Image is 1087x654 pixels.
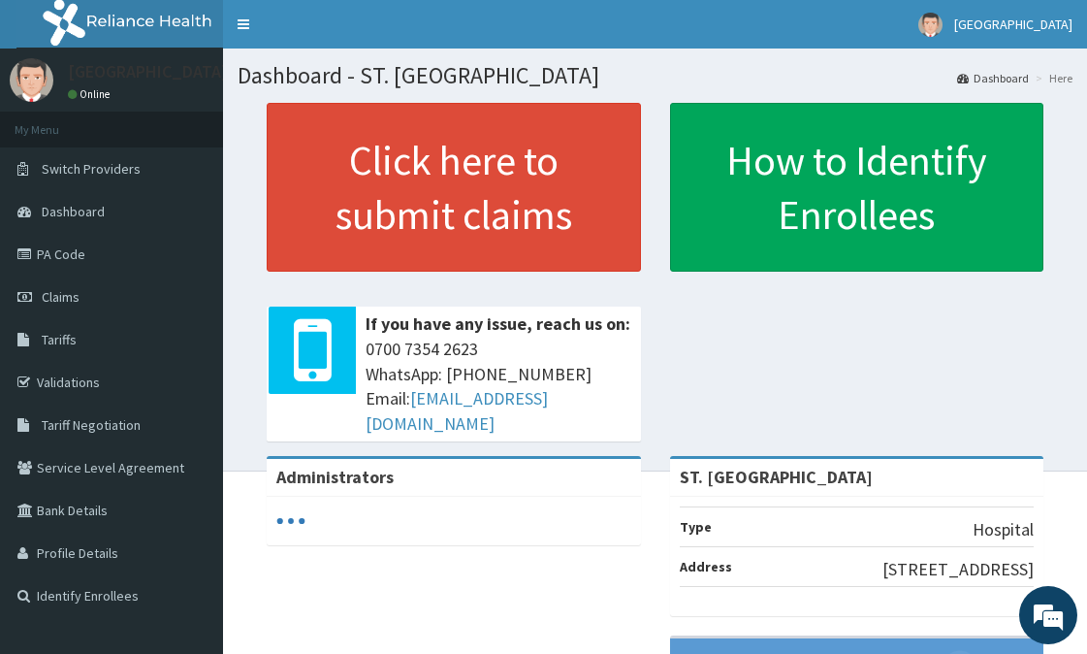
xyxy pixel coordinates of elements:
b: Type [680,518,712,536]
span: [GEOGRAPHIC_DATA] [954,16,1072,33]
svg: audio-loading [276,507,305,536]
span: Dashboard [42,203,105,220]
span: Tariffs [42,331,77,348]
strong: ST. [GEOGRAPHIC_DATA] [680,466,873,488]
img: User Image [10,58,53,102]
b: If you have any issue, reach us on: [366,312,630,335]
a: Click here to submit claims [267,103,641,272]
b: Administrators [276,466,394,488]
p: [STREET_ADDRESS] [882,557,1034,582]
h1: Dashboard - ST. [GEOGRAPHIC_DATA] [238,63,1072,88]
span: Claims [42,288,80,306]
img: User Image [918,13,943,37]
li: Here [1031,70,1072,86]
p: [GEOGRAPHIC_DATA] [68,63,228,81]
b: Address [680,558,732,575]
a: [EMAIL_ADDRESS][DOMAIN_NAME] [366,387,548,435]
span: 0700 7354 2623 WhatsApp: [PHONE_NUMBER] Email: [366,337,631,437]
a: How to Identify Enrollees [670,103,1044,272]
a: Online [68,87,114,101]
span: Switch Providers [42,160,141,178]
a: Dashboard [957,70,1029,86]
p: Hospital [973,517,1034,542]
span: Tariff Negotiation [42,416,141,434]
